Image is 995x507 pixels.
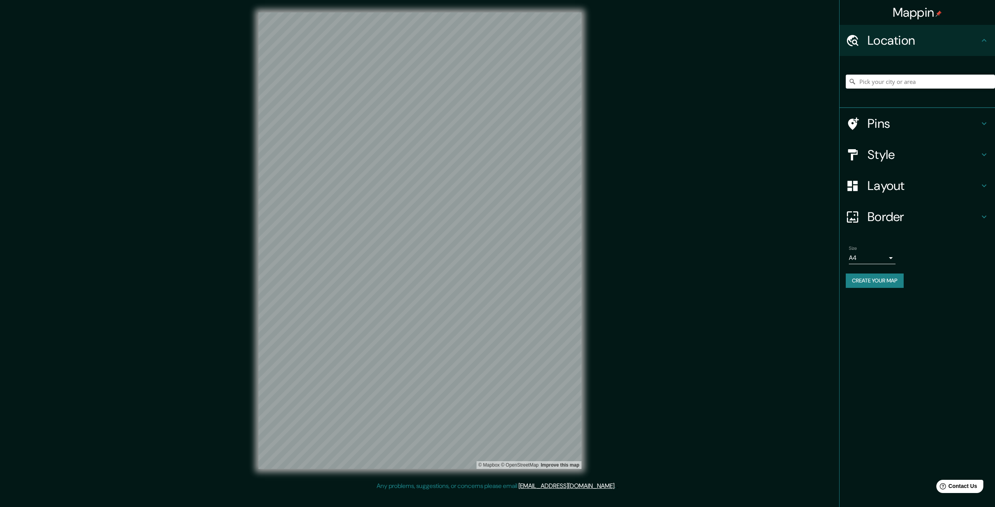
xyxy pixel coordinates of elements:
[840,108,995,139] div: Pins
[840,139,995,170] div: Style
[868,209,979,225] h4: Border
[868,116,979,131] h4: Pins
[868,33,979,48] h4: Location
[478,462,500,468] a: Mapbox
[893,5,942,20] h4: Mappin
[846,75,995,89] input: Pick your city or area
[616,481,617,491] div: .
[849,245,857,252] label: Size
[377,481,616,491] p: Any problems, suggestions, or concerns please email .
[840,201,995,232] div: Border
[840,170,995,201] div: Layout
[846,274,904,288] button: Create your map
[258,12,581,469] canvas: Map
[541,462,579,468] a: Map feedback
[936,10,942,17] img: pin-icon.png
[518,482,614,490] a: [EMAIL_ADDRESS][DOMAIN_NAME]
[617,481,618,491] div: .
[926,477,986,498] iframe: Help widget launcher
[868,178,979,193] h4: Layout
[849,252,895,264] div: A4
[840,25,995,56] div: Location
[868,147,979,162] h4: Style
[501,462,539,468] a: OpenStreetMap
